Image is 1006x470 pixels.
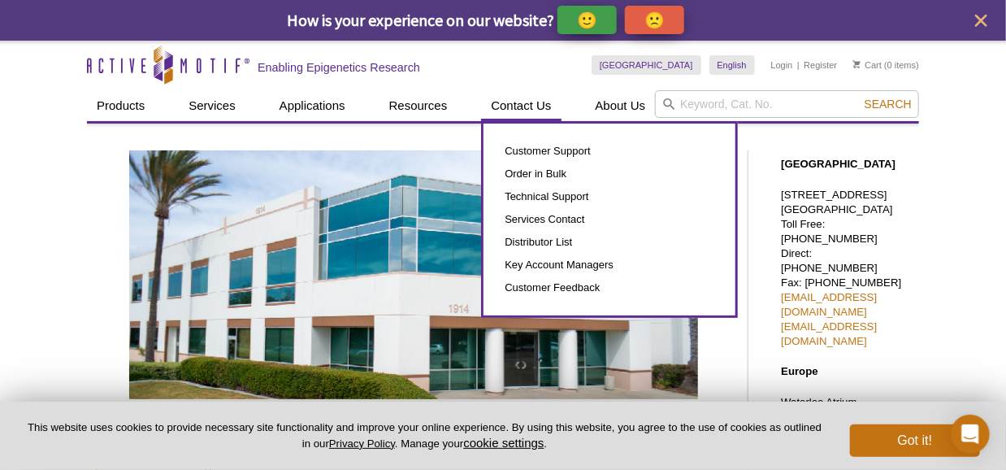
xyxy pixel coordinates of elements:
[804,59,837,71] a: Register
[850,424,980,457] button: Got it!
[287,10,554,30] span: How is your experience on our website?
[500,163,719,185] a: Order in Bulk
[463,436,544,450] button: cookie settings
[26,420,823,451] p: This website uses cookies to provide necessary site functionality and improve your online experie...
[860,97,917,111] button: Search
[853,55,919,75] li: (0 items)
[500,208,719,231] a: Services Contact
[329,437,395,450] a: Privacy Policy
[179,90,245,121] a: Services
[797,55,800,75] li: |
[379,90,457,121] a: Resources
[781,291,877,318] a: [EMAIL_ADDRESS][DOMAIN_NAME]
[771,59,793,71] a: Login
[865,98,912,111] span: Search
[577,10,597,30] p: 🙂
[500,185,719,208] a: Technical Support
[481,90,561,121] a: Contact Us
[258,60,420,75] h2: Enabling Epigenetics Research
[655,90,919,118] input: Keyword, Cat. No.
[971,11,991,31] button: close
[500,276,719,299] a: Customer Feedback
[781,188,911,349] p: [STREET_ADDRESS] [GEOGRAPHIC_DATA] Toll Free: [PHONE_NUMBER] Direct: [PHONE_NUMBER] Fax: [PHONE_N...
[853,60,861,68] img: Your Cart
[853,59,882,71] a: Cart
[270,90,355,121] a: Applications
[500,254,719,276] a: Key Account Managers
[781,365,817,377] strong: Europe
[781,158,895,170] strong: [GEOGRAPHIC_DATA]
[586,90,656,121] a: About Us
[500,231,719,254] a: Distributor List
[500,140,719,163] a: Customer Support
[592,55,701,75] a: [GEOGRAPHIC_DATA]
[644,10,665,30] p: 🙁
[781,320,877,347] a: [EMAIL_ADDRESS][DOMAIN_NAME]
[87,90,154,121] a: Products
[709,55,755,75] a: English
[951,415,990,454] div: Open Intercom Messenger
